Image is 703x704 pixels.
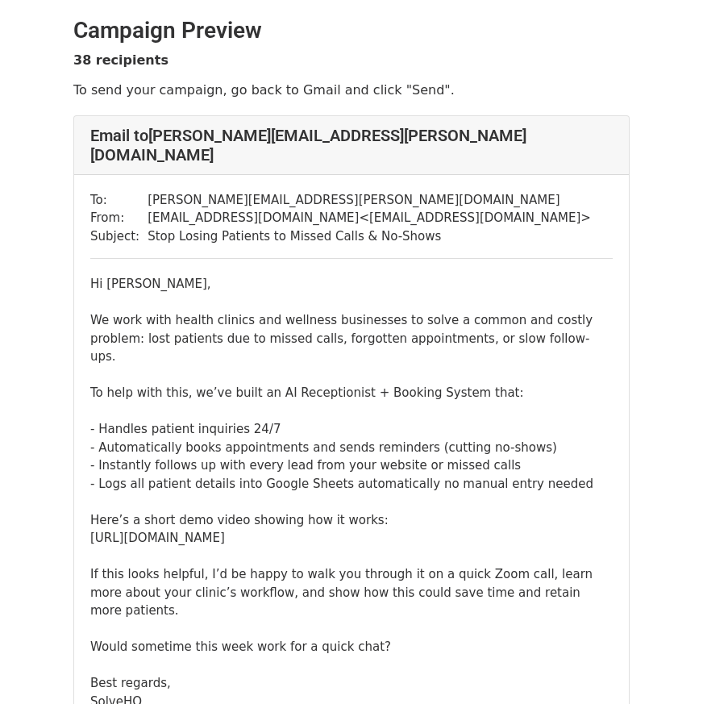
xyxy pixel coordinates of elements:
td: From: [90,209,148,227]
td: [PERSON_NAME][EMAIL_ADDRESS][PERSON_NAME][DOMAIN_NAME] [148,191,591,210]
td: To: [90,191,148,210]
h2: Campaign Preview [73,17,630,44]
p: To send your campaign, go back to Gmail and click "Send". [73,81,630,98]
td: Subject: [90,227,148,246]
td: [EMAIL_ADDRESS][DOMAIN_NAME] < [EMAIL_ADDRESS][DOMAIN_NAME] > [148,209,591,227]
strong: 38 recipients [73,52,168,68]
td: Stop Losing Patients to Missed Calls & No-Shows [148,227,591,246]
h4: Email to [PERSON_NAME][EMAIL_ADDRESS][PERSON_NAME][DOMAIN_NAME] [90,126,613,165]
